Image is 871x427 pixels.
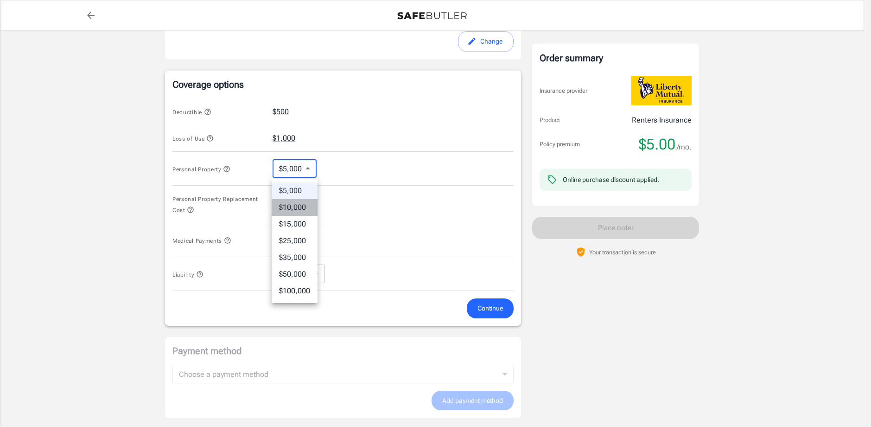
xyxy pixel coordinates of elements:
[272,199,318,216] li: $10,000
[272,266,318,283] li: $50,000
[272,283,318,299] li: $100,000
[272,182,318,199] li: $5,000
[272,216,318,233] li: $15,000
[272,249,318,266] li: $35,000
[272,233,318,249] li: $25,000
